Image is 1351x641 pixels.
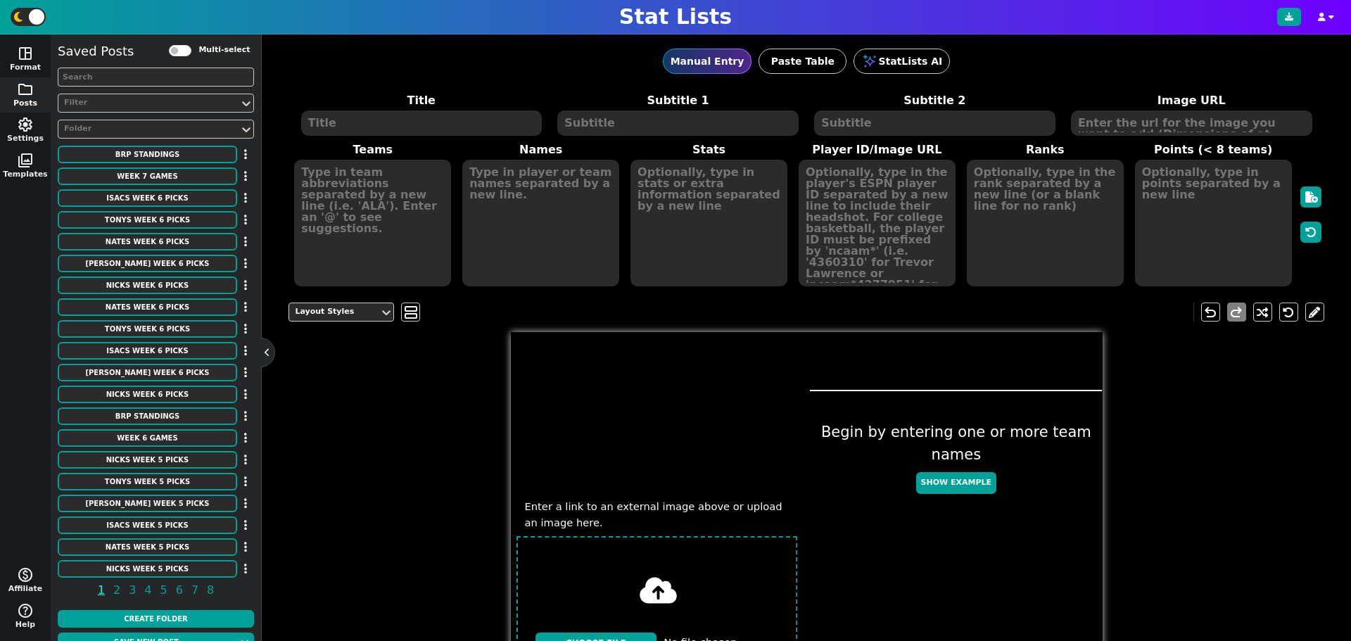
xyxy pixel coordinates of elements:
[198,44,250,56] label: Multi-select
[17,602,34,619] span: help
[663,49,752,74] button: Manual Entry
[96,581,107,599] span: 1
[58,495,237,512] button: [PERSON_NAME] Week 5 Picks
[58,610,254,628] button: Create Folder
[17,116,34,133] span: settings
[806,92,1063,109] label: Subtitle 2
[58,255,237,272] button: [PERSON_NAME] Week 6 Picks
[1227,303,1246,322] button: redo
[916,472,996,494] button: Show Example
[58,342,237,360] button: Isacs Week 6 Picks
[1063,92,1320,109] label: Image URL
[58,386,237,403] button: Nicks Week 6 Picks
[625,141,793,158] label: Stats
[64,123,234,135] div: Folder
[205,581,216,599] span: 8
[58,538,237,556] button: Nates Week 5 Picks
[793,141,961,158] label: Player ID/Image URL
[810,421,1102,501] div: Begin by entering one or more team names
[1228,304,1245,321] span: redo
[457,141,625,158] label: Names
[293,92,550,109] label: Title
[58,516,237,534] button: Isacs Week 5 Picks
[511,499,803,530] span: Enter a link to an external image above or upload an image here.
[158,581,170,599] span: 5
[550,92,806,109] label: Subtitle 1
[619,4,732,30] h1: Stat Lists
[58,364,237,381] button: [PERSON_NAME] Week 6 Picks
[17,45,34,62] span: space_dashboard
[1201,303,1220,322] button: undo
[58,473,237,490] button: Tonys Week 5 Picks
[174,581,185,599] span: 6
[58,277,237,294] button: Nicks Week 6 Picks
[111,581,122,599] span: 2
[288,141,457,158] label: Teams
[58,233,237,250] button: Nates Week 6 Picks
[58,407,237,425] button: BRP Standings
[1202,304,1219,321] span: undo
[58,68,254,87] input: Search
[961,141,1129,158] label: Ranks
[58,44,134,59] h5: Saved Posts
[1129,141,1298,158] label: Points (< 8 teams)
[58,429,237,447] button: Week 6 Games
[58,451,237,469] button: Nicks Week 5 Picks
[759,49,846,74] button: Paste Table
[64,97,234,109] div: Filter
[58,560,237,578] button: Nicks Week 5 Picks
[142,581,153,599] span: 4
[17,152,34,169] span: photo_library
[58,146,237,163] button: BRP Standings
[127,581,138,599] span: 3
[58,167,237,185] button: Week 7 Games
[189,581,201,599] span: 7
[17,566,34,583] span: monetization_on
[58,189,237,207] button: Isacs Week 6 Picks
[295,306,374,318] div: Layout Styles
[58,298,237,316] button: Nates Week 6 Picks
[58,211,237,229] button: Tonys Week 6 Picks
[854,49,950,74] button: StatLists AI
[58,320,237,338] button: Tonys Week 6 Picks
[17,81,34,98] span: folder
